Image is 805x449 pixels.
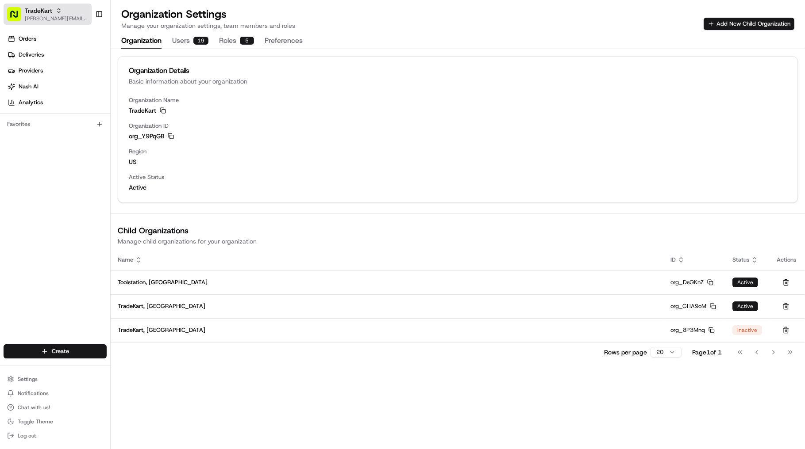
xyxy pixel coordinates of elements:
[150,87,161,98] button: Start new chat
[129,106,156,115] span: TradeKart
[18,404,50,411] span: Chat with us!
[240,37,254,45] div: 5
[118,302,205,310] span: TradeKart, [GEOGRAPHIC_DATA]
[19,99,43,107] span: Analytics
[62,149,107,156] a: Powered byPylon
[84,128,142,137] span: API Documentation
[670,278,704,286] span: org_DsQKnZ
[19,83,39,91] span: Nash AI
[118,224,798,237] h2: Child Organizations
[19,51,44,59] span: Deliveries
[75,129,82,136] div: 💻
[118,256,656,264] div: Name
[670,256,718,264] div: ID
[25,15,88,22] button: [PERSON_NAME][EMAIL_ADDRESS][DOMAIN_NAME]
[129,122,787,130] span: Organization ID
[4,387,107,400] button: Notifications
[670,326,705,334] span: org_8P3Mnq
[704,18,794,30] button: Add New Child Organization
[18,128,68,137] span: Knowledge Base
[4,4,92,25] button: TradeKart[PERSON_NAME][EMAIL_ADDRESS][DOMAIN_NAME]
[121,34,162,49] button: Organization
[71,125,146,141] a: 💻API Documentation
[172,34,208,49] button: Users
[30,93,112,100] div: We're available if you need us!
[670,302,706,310] span: org_GHA9oM
[9,84,25,100] img: 1736555255976-a54dd68f-1ca7-489b-9aae-adbdc363a1c4
[129,173,787,181] span: Active Status
[604,348,647,357] p: Rows per page
[265,34,303,49] button: Preferences
[129,148,787,156] span: Region
[4,415,107,428] button: Toggle Theme
[129,183,787,192] span: Active
[732,278,758,287] div: Active
[4,64,110,78] a: Providers
[18,390,49,397] span: Notifications
[129,132,164,141] span: org_Y9PqGB
[129,96,787,104] span: Organization Name
[9,9,27,27] img: Nash
[18,432,36,439] span: Log out
[129,157,787,166] span: us
[4,344,107,358] button: Create
[121,7,295,21] h1: Organization Settings
[129,77,787,86] div: Basic information about your organization
[4,95,110,110] a: Analytics
[692,348,722,357] div: Page 1 of 1
[121,21,295,30] p: Manage your organization settings, team members and roles
[732,325,762,335] div: Inactive
[4,80,110,94] a: Nash AI
[4,430,107,442] button: Log out
[19,67,43,75] span: Providers
[732,256,763,264] div: Status
[118,237,798,246] p: Manage child organizations for your organization
[25,6,52,15] button: TradeKart
[5,125,71,141] a: 📗Knowledge Base
[732,301,758,311] div: Active
[4,48,110,62] a: Deliveries
[4,32,110,46] a: Orders
[118,278,208,286] span: Toolstation, [GEOGRAPHIC_DATA]
[18,418,53,425] span: Toggle Theme
[9,35,161,49] p: Welcome 👋
[30,84,145,93] div: Start new chat
[19,35,36,43] span: Orders
[219,34,254,49] button: Roles
[9,129,16,136] div: 📗
[118,326,205,334] span: TradeKart, [GEOGRAPHIC_DATA]
[129,67,787,74] div: Organization Details
[4,373,107,385] button: Settings
[4,117,107,131] div: Favorites
[23,57,146,66] input: Clear
[52,347,69,355] span: Create
[88,150,107,156] span: Pylon
[18,376,38,383] span: Settings
[4,401,107,414] button: Chat with us!
[193,37,208,45] div: 19
[777,256,798,264] div: Actions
